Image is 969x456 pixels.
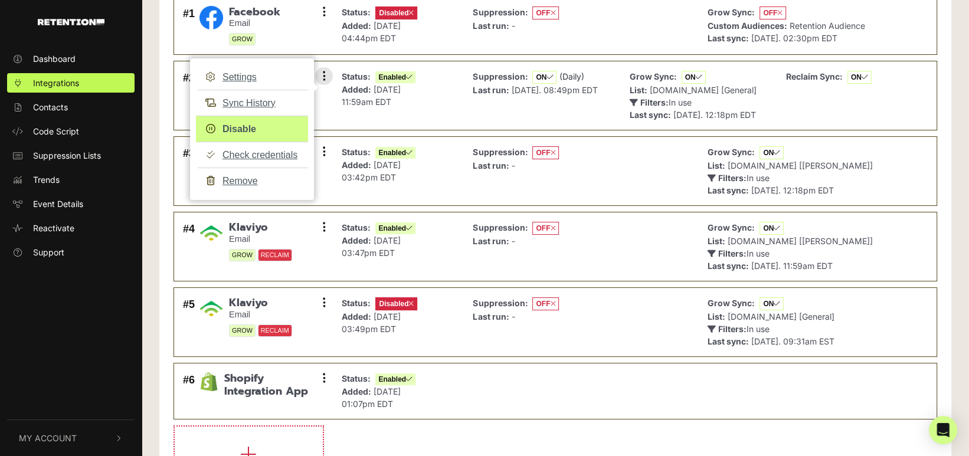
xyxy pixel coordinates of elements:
[7,146,135,165] a: Suppression Lists
[196,64,308,90] a: Settings
[511,21,515,31] span: -
[7,97,135,117] a: Contacts
[342,373,371,383] strong: Status:
[751,261,833,271] span: [DATE]. 11:59am EDT
[473,7,528,17] strong: Suppression:
[728,236,873,246] span: [DOMAIN_NAME] [[PERSON_NAME]]
[33,246,64,258] span: Support
[718,248,747,258] strong: Filters:
[33,198,83,210] span: Event Details
[473,311,509,322] strong: Last run:
[342,311,371,322] strong: Added:
[473,222,528,232] strong: Suppression:
[708,172,873,184] p: In use
[342,235,371,245] strong: Added:
[728,311,834,322] span: [DOMAIN_NAME] [General]
[183,297,195,347] div: #5
[760,146,784,159] span: ON
[342,160,371,170] strong: Added:
[342,147,371,157] strong: Status:
[342,222,371,232] strong: Status:
[7,49,135,68] a: Dashboard
[38,19,104,25] img: Retention.com
[33,77,79,89] span: Integrations
[196,142,308,168] a: Check credentials
[342,7,371,17] strong: Status:
[183,221,195,272] div: #4
[708,323,834,335] p: In use
[229,324,256,337] span: GROW
[33,149,101,162] span: Suppression Lists
[630,71,677,81] strong: Grow Sync:
[196,90,308,116] a: Sync History
[708,298,755,308] strong: Grow Sync:
[790,21,865,31] span: Retention Audience
[708,311,725,322] strong: List:
[229,234,292,244] small: Email
[532,297,559,310] span: OFF
[532,146,559,159] span: OFF
[630,96,757,109] p: In use
[199,221,223,245] img: Klaviyo
[473,160,509,170] strong: Last run:
[183,372,195,410] div: #6
[473,236,509,246] strong: Last run:
[342,21,371,31] strong: Added:
[532,6,559,19] span: OFF
[375,147,415,159] span: Enabled
[708,7,755,17] strong: Grow Sync:
[760,297,784,310] span: ON
[751,336,834,346] span: [DATE]. 09:31am EST
[229,18,280,28] small: Email
[532,71,556,84] span: ON
[229,297,292,310] span: Klaviyo
[473,298,528,308] strong: Suppression:
[183,146,195,196] div: #3
[786,71,843,81] strong: Reclaim Sync:
[682,71,706,84] span: ON
[708,247,873,260] p: In use
[258,324,292,337] span: RECLAIM
[473,85,509,95] strong: Last run:
[342,386,371,396] strong: Added:
[7,194,135,214] a: Event Details
[342,298,371,308] strong: Status:
[199,372,218,391] img: Shopify Integration App
[630,85,647,95] strong: List:
[473,21,509,31] strong: Last run:
[196,116,308,142] a: Disable
[511,236,515,246] span: -
[342,71,371,81] strong: Status:
[751,33,837,43] span: [DATE]. 02:30pm EDT
[708,185,749,195] strong: Last sync:
[229,33,256,45] span: GROW
[224,372,325,398] span: Shopify Integration App
[728,160,873,170] span: [DOMAIN_NAME] [[PERSON_NAME]]
[630,110,671,120] strong: Last sync:
[33,222,74,234] span: Reactivate
[375,297,417,310] span: Disabled
[708,336,749,346] strong: Last sync:
[33,173,60,186] span: Trends
[33,101,68,113] span: Contacts
[718,173,747,183] strong: Filters:
[229,249,256,261] span: GROW
[7,170,135,189] a: Trends
[342,21,401,43] span: [DATE] 04:44pm EDT
[718,324,747,334] strong: Filters:
[375,71,415,83] span: Enabled
[473,71,528,81] strong: Suppression:
[199,6,223,29] img: Facebook
[708,236,725,246] strong: List:
[532,222,559,235] span: OFF
[7,122,135,141] a: Code Script
[650,85,757,95] span: [DOMAIN_NAME] [General]
[511,85,597,95] span: [DATE]. 08:49pm EDT
[7,73,135,93] a: Integrations
[640,97,669,107] strong: Filters:
[229,6,280,19] span: Facebook
[708,147,755,157] strong: Grow Sync:
[33,125,79,137] span: Code Script
[559,71,584,81] span: (Daily)
[196,168,308,194] a: Remove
